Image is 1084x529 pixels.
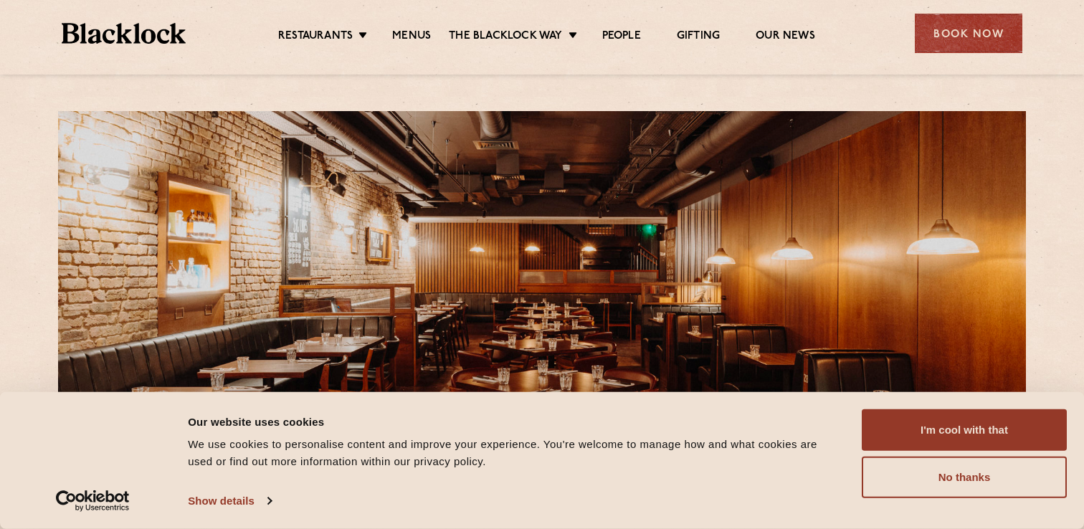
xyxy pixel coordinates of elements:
[677,29,720,45] a: Gifting
[30,490,156,512] a: Usercentrics Cookiebot - opens in a new window
[188,490,271,512] a: Show details
[449,29,562,45] a: The Blacklock Way
[915,14,1022,53] div: Book Now
[756,29,815,45] a: Our News
[862,457,1067,498] button: No thanks
[278,29,353,45] a: Restaurants
[188,436,829,470] div: We use cookies to personalise content and improve your experience. You're welcome to manage how a...
[188,413,829,430] div: Our website uses cookies
[862,409,1067,451] button: I'm cool with that
[602,29,641,45] a: People
[62,23,186,44] img: BL_Textured_Logo-footer-cropped.svg
[392,29,431,45] a: Menus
